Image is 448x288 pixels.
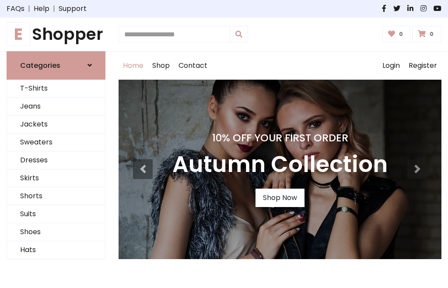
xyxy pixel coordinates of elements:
a: Register [404,52,441,80]
span: 0 [397,30,405,38]
a: Sweaters [7,133,105,151]
a: Contact [174,52,212,80]
a: EShopper [7,25,105,44]
a: Shoes [7,223,105,241]
a: FAQs [7,4,24,14]
a: Jackets [7,116,105,133]
a: 0 [382,26,411,42]
span: | [49,4,59,14]
a: Help [34,4,49,14]
a: Login [378,52,404,80]
a: 0 [412,26,441,42]
a: Shop [148,52,174,80]
h6: Categories [20,61,60,70]
a: Categories [7,51,105,80]
span: | [24,4,34,14]
a: Jeans [7,98,105,116]
a: T-Shirts [7,80,105,98]
a: Skirts [7,169,105,187]
h4: 10% Off Your First Order [172,132,388,144]
a: Dresses [7,151,105,169]
a: Support [59,4,87,14]
h3: Autumn Collection [172,151,388,178]
h1: Shopper [7,25,105,44]
a: Shorts [7,187,105,205]
a: Shop Now [255,189,304,207]
a: Suits [7,205,105,223]
span: 0 [427,30,436,38]
a: Home [119,52,148,80]
a: Hats [7,241,105,259]
span: E [7,22,30,46]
